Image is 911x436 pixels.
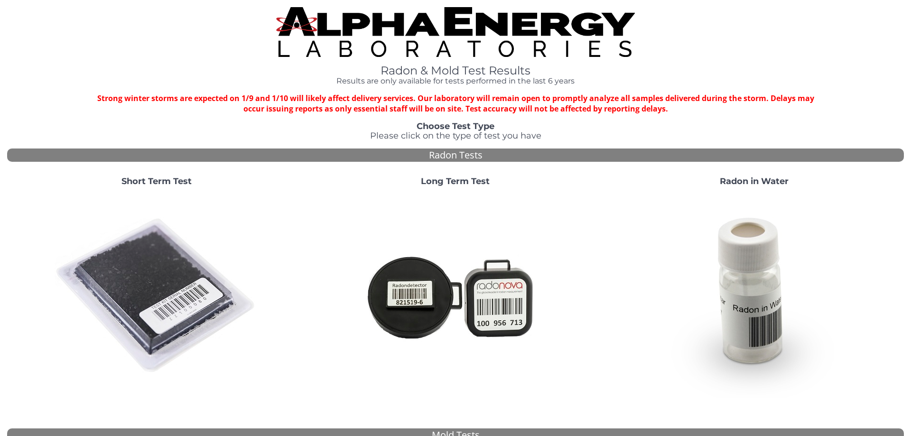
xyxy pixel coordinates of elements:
strong: Short Term Test [121,176,192,186]
img: RadoninWater.jpg [652,194,856,398]
strong: Long Term Test [421,176,490,186]
img: TightCrop.jpg [276,7,635,57]
h4: Results are only available for tests performed in the last 6 years [276,77,635,85]
h1: Radon & Mold Test Results [276,65,635,77]
strong: Choose Test Type [417,121,494,131]
strong: Radon in Water [720,176,789,186]
strong: Strong winter storms are expected on 1/9 and 1/10 will likely affect delivery services. Our labor... [97,93,814,114]
span: Please click on the type of test you have [370,130,541,141]
div: Radon Tests [7,148,904,162]
img: ShortTerm.jpg [55,194,259,398]
img: Radtrak2vsRadtrak3.jpg [353,194,558,398]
